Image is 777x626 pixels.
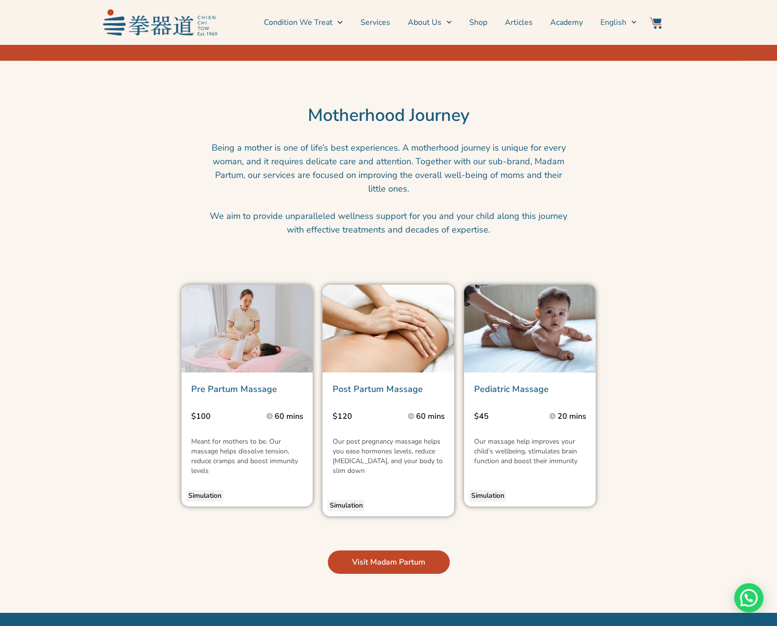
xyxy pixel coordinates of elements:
a: Simulation [327,500,364,511]
a: Shop [469,10,487,35]
span: Visit Madam Partum [352,556,425,568]
a: Simulation [469,490,506,502]
a: About Us [408,10,452,35]
img: Time Grey [408,413,414,419]
img: Website Icon-03 [650,17,661,29]
span: Simulation [329,501,362,510]
p: Being a mother is one of life’s best experiences. A motherhood journey is unique for every woman,... [206,141,572,196]
a: Simulation [186,490,223,502]
p: $100 [191,411,248,422]
p: We aim to provide unparalleled wellness support for you and your child along this journey with ef... [206,209,572,236]
a: Post Partum Massage [332,383,422,395]
img: Time Grey [549,413,556,419]
p: $45 [474,411,531,422]
div: Need help? WhatsApp contact [734,583,763,612]
a: Academy [550,10,583,35]
p: $120 [332,411,389,422]
a: Articles [505,10,533,35]
span: Simulation [188,491,221,501]
span: Simulation [471,491,504,501]
nav: Menu [222,10,637,35]
p: 20 mins [557,411,586,422]
a: Condition We Treat [263,10,342,35]
p: 60 mins [274,411,303,422]
span: English [600,17,626,28]
a: Pediatric Massage [474,383,548,395]
p: 60 mins [416,411,444,422]
a: Services [360,10,390,35]
a: Visit Madam Partum [328,550,450,574]
a: Switch to English [600,10,637,35]
img: Time Grey [266,413,273,419]
a: Pre Partum Massage [191,383,277,395]
p: Our massage help improves your child’s wellbeing, stimulates brain function and boost their immunity [474,437,586,476]
h2: Motherhood Journey [42,105,735,126]
p: Our post pregnancy massage helps you ease hormones levels, reduce [MEDICAL_DATA], and your body t... [332,437,444,486]
p: Meant for mothers to be. Our massage helps dissolve tension, reduce cramps and boost immunity levels [191,437,303,476]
